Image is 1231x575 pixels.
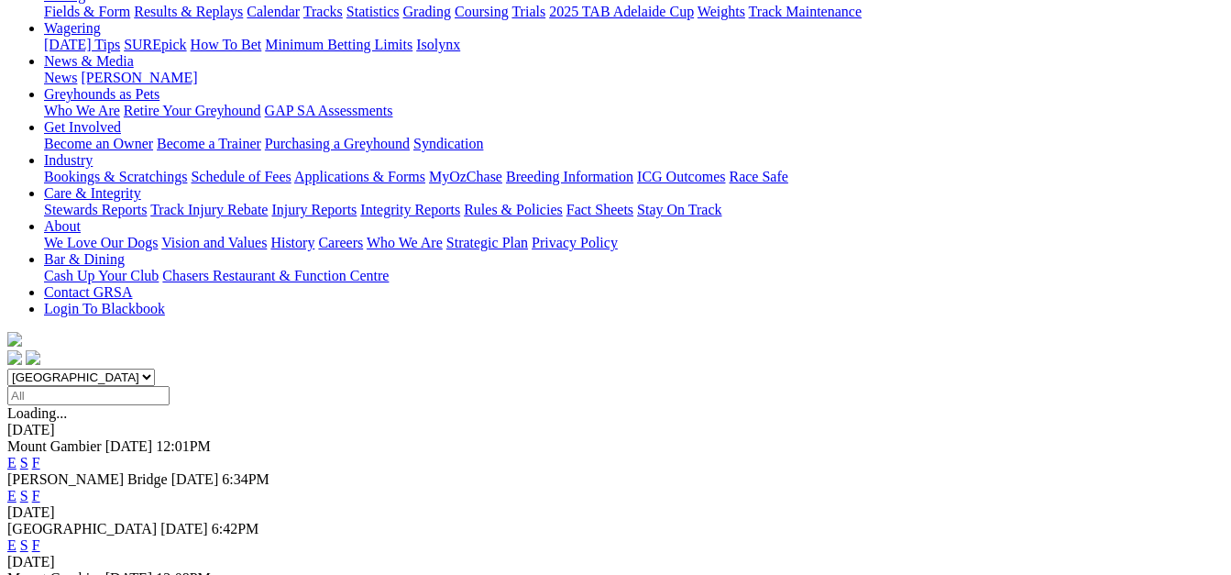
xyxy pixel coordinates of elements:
a: E [7,455,16,470]
a: Schedule of Fees [191,169,291,184]
a: Privacy Policy [532,235,618,250]
a: E [7,537,16,553]
span: [GEOGRAPHIC_DATA] [7,521,157,536]
a: F [32,455,40,470]
a: Fields & Form [44,4,130,19]
a: Become a Trainer [157,136,261,151]
span: Mount Gambier [7,438,102,454]
div: News & Media [44,70,1224,86]
a: ICG Outcomes [637,169,725,184]
a: F [32,488,40,503]
div: About [44,235,1224,251]
a: Applications & Forms [294,169,425,184]
a: 2025 TAB Adelaide Cup [549,4,694,19]
span: [DATE] [105,438,153,454]
a: Contact GRSA [44,284,132,300]
a: We Love Our Dogs [44,235,158,250]
a: Race Safe [729,169,787,184]
span: Loading... [7,405,67,421]
a: Syndication [413,136,483,151]
a: Purchasing a Greyhound [265,136,410,151]
span: [DATE] [160,521,208,536]
a: Careers [318,235,363,250]
img: logo-grsa-white.png [7,332,22,347]
input: Select date [7,386,170,405]
a: S [20,455,28,470]
a: [DATE] Tips [44,37,120,52]
a: About [44,218,81,234]
a: History [270,235,314,250]
div: [DATE] [7,554,1224,570]
span: 6:34PM [222,471,269,487]
a: Minimum Betting Limits [265,37,412,52]
img: facebook.svg [7,350,22,365]
a: MyOzChase [429,169,502,184]
a: Stay On Track [637,202,721,217]
span: [PERSON_NAME] Bridge [7,471,168,487]
a: How To Bet [191,37,262,52]
a: GAP SA Assessments [265,103,393,118]
div: Industry [44,169,1224,185]
div: Bar & Dining [44,268,1224,284]
a: Login To Blackbook [44,301,165,316]
a: Wagering [44,20,101,36]
a: Industry [44,152,93,168]
a: S [20,537,28,553]
a: Become an Owner [44,136,153,151]
a: Integrity Reports [360,202,460,217]
a: Calendar [247,4,300,19]
a: Bookings & Scratchings [44,169,187,184]
a: Grading [403,4,451,19]
a: Strategic Plan [446,235,528,250]
a: Who We Are [44,103,120,118]
a: Track Maintenance [749,4,862,19]
a: Who We Are [367,235,443,250]
a: Track Injury Rebate [150,202,268,217]
div: [DATE] [7,422,1224,438]
a: Injury Reports [271,202,357,217]
a: Chasers Restaurant & Function Centre [162,268,389,283]
a: Bar & Dining [44,251,125,267]
a: Fact Sheets [566,202,633,217]
div: Care & Integrity [44,202,1224,218]
div: Racing [44,4,1224,20]
a: S [20,488,28,503]
a: SUREpick [124,37,186,52]
a: Isolynx [416,37,460,52]
div: Get Involved [44,136,1224,152]
div: Wagering [44,37,1224,53]
a: Stewards Reports [44,202,147,217]
a: Greyhounds as Pets [44,86,159,102]
div: [DATE] [7,504,1224,521]
a: Coursing [455,4,509,19]
a: News [44,70,77,85]
span: [DATE] [171,471,219,487]
a: Get Involved [44,119,121,135]
a: Retire Your Greyhound [124,103,261,118]
a: Weights [698,4,745,19]
a: Care & Integrity [44,185,141,201]
a: Tracks [303,4,343,19]
span: 12:01PM [156,438,211,454]
a: [PERSON_NAME] [81,70,197,85]
a: Vision and Values [161,235,267,250]
span: 6:42PM [212,521,259,536]
img: twitter.svg [26,350,40,365]
a: Statistics [346,4,400,19]
a: F [32,537,40,553]
a: Trials [511,4,545,19]
a: Results & Replays [134,4,243,19]
a: News & Media [44,53,134,69]
a: E [7,488,16,503]
a: Cash Up Your Club [44,268,159,283]
a: Breeding Information [506,169,633,184]
a: Rules & Policies [464,202,563,217]
div: Greyhounds as Pets [44,103,1224,119]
